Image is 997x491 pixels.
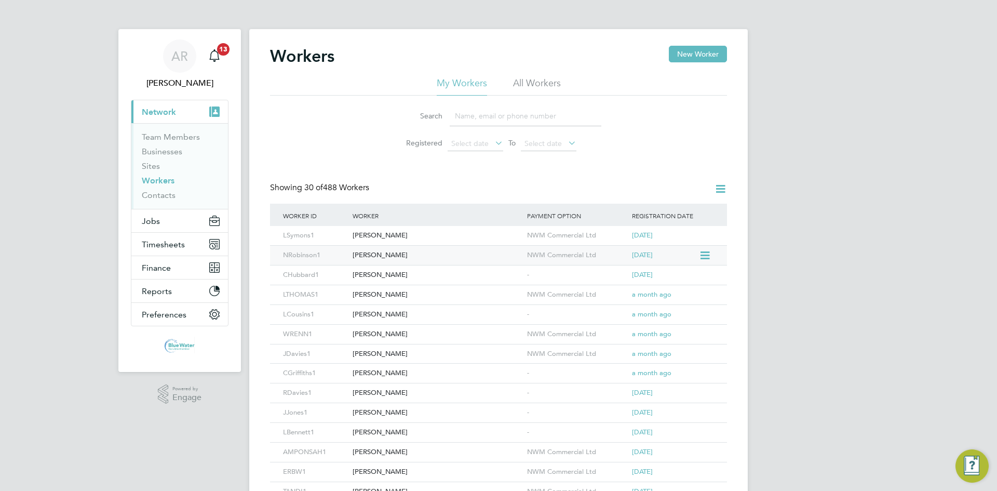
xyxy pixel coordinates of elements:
[632,388,653,397] span: [DATE]
[158,384,202,404] a: Powered byEngage
[350,403,524,422] div: [PERSON_NAME]
[632,250,653,259] span: [DATE]
[280,443,350,462] div: AMPONSAH1
[396,138,442,148] label: Registered
[524,462,629,482] div: NWM Commercial Ltd
[280,383,717,392] a: RDavies1[PERSON_NAME]-[DATE]
[524,344,629,364] div: NWM Commercial Ltd
[632,329,671,338] span: a month ago
[280,204,350,228] div: Worker ID
[350,462,524,482] div: [PERSON_NAME]
[524,139,562,148] span: Select date
[524,204,629,228] div: Payment Option
[669,46,727,62] button: New Worker
[396,111,442,121] label: Search
[350,423,524,442] div: [PERSON_NAME]
[524,325,629,344] div: NWM Commercial Ltd
[350,285,524,304] div: [PERSON_NAME]
[131,303,228,326] button: Preferences
[632,349,671,358] span: a month ago
[280,403,717,412] a: JJones1[PERSON_NAME]-[DATE]
[632,428,653,436] span: [DATE]
[142,240,185,249] span: Timesheets
[270,46,334,67] h2: Workers
[280,423,350,442] div: LBennett1
[280,324,717,333] a: WRENN1[PERSON_NAME]NWM Commercial Ltda month ago
[524,423,629,442] div: -
[450,106,601,126] input: Name, email or phone number
[505,136,519,150] span: To
[513,77,561,96] li: All Workers
[131,209,228,232] button: Jobs
[524,443,629,462] div: NWM Commercial Ltd
[955,449,989,483] button: Engage Resource Center
[632,270,653,279] span: [DATE]
[632,368,671,377] span: a month ago
[437,77,487,96] li: My Workers
[350,266,524,285] div: [PERSON_NAME]
[280,325,350,344] div: WRENN1
[524,266,629,285] div: -
[632,231,653,240] span: [DATE]
[171,49,188,63] span: AR
[142,107,176,117] span: Network
[524,403,629,422] div: -
[280,363,717,372] a: CGriffiths1[PERSON_NAME]-a month ago
[142,176,174,185] a: Workers
[280,482,717,490] a: TANDI1[PERSON_NAME]NWM Commercial Ltd[DATE]
[280,285,717,294] a: LTHOMAS1[PERSON_NAME]NWM Commercial Ltda month ago
[280,226,350,245] div: LSymons1
[131,280,228,302] button: Reports
[524,383,629,403] div: -
[280,265,717,274] a: CHubbard1[PERSON_NAME]-[DATE]
[280,442,717,451] a: AMPONSAH1[PERSON_NAME]NWM Commercial Ltd[DATE]
[451,139,489,148] span: Select date
[118,29,241,372] nav: Main navigation
[280,403,350,422] div: JJones1
[632,290,671,299] span: a month ago
[131,100,228,123] button: Network
[524,226,629,245] div: NWM Commercial Ltd
[280,422,717,431] a: LBennett1[PERSON_NAME]-[DATE]
[350,364,524,383] div: [PERSON_NAME]
[280,305,350,324] div: LCousins1
[280,285,350,304] div: LTHOMAS1
[142,132,200,142] a: Team Members
[131,123,228,209] div: Network
[131,233,228,256] button: Timesheets
[632,408,653,417] span: [DATE]
[131,77,228,89] span: Anthony Roberts
[524,285,629,304] div: NWM Commercial Ltd
[131,39,228,89] a: AR[PERSON_NAME]
[350,443,524,462] div: [PERSON_NAME]
[280,304,717,313] a: LCousins1[PERSON_NAME]-a month ago
[524,364,629,383] div: -
[280,462,350,482] div: ERBW1
[280,245,699,254] a: NRobinson1[PERSON_NAME]NWM Commercial Ltd[DATE]
[131,256,228,279] button: Finance
[165,337,195,353] img: bluewaterwales-logo-retina.png
[632,467,653,476] span: [DATE]
[350,305,524,324] div: [PERSON_NAME]
[172,393,201,402] span: Engage
[629,204,717,228] div: Registration Date
[280,364,350,383] div: CGriffiths1
[350,325,524,344] div: [PERSON_NAME]
[142,161,160,171] a: Sites
[142,216,160,226] span: Jobs
[217,43,230,56] span: 13
[280,266,350,285] div: CHubbard1
[172,384,201,393] span: Powered by
[350,344,524,364] div: [PERSON_NAME]
[350,246,524,265] div: [PERSON_NAME]
[280,344,350,364] div: JDavies1
[280,246,350,265] div: NRobinson1
[280,462,717,471] a: ERBW1[PERSON_NAME]NWM Commercial Ltd[DATE]
[304,182,323,193] span: 30 of
[350,226,524,245] div: [PERSON_NAME]
[270,182,371,193] div: Showing
[280,383,350,403] div: RDavies1
[142,310,186,320] span: Preferences
[280,225,717,234] a: LSymons1[PERSON_NAME]NWM Commercial Ltd[DATE]
[632,447,653,456] span: [DATE]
